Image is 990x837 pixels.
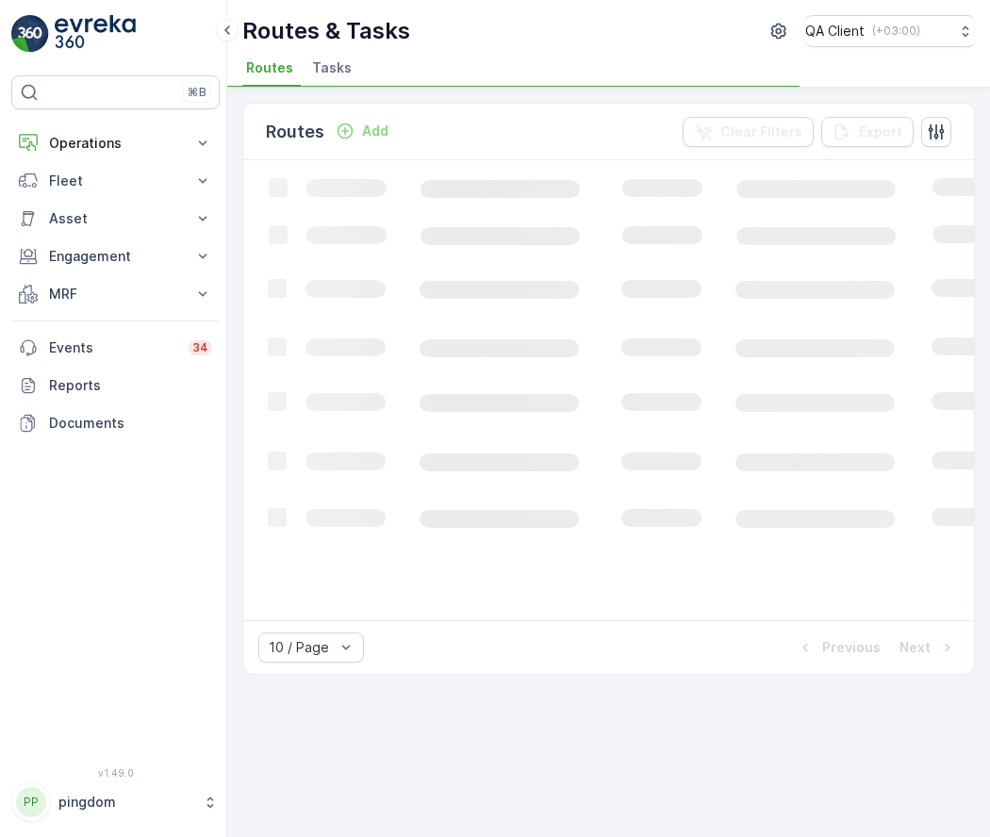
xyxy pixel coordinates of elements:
[794,636,883,659] button: Previous
[872,24,920,39] p: ( +03:00 )
[11,200,220,238] button: Asset
[312,58,352,77] span: Tasks
[362,122,388,140] p: Add
[49,172,182,190] p: Fleet
[683,117,814,147] button: Clear Filters
[58,793,193,812] p: pingdom
[192,340,208,355] p: 34
[821,117,914,147] button: Export
[11,162,220,200] button: Fleet
[49,414,212,433] p: Documents
[55,15,136,53] img: logo_light-DOdMpM7g.png
[11,329,220,367] a: Events34
[328,120,396,142] button: Add
[49,376,212,395] p: Reports
[822,638,881,657] p: Previous
[11,124,220,162] button: Operations
[11,782,220,822] button: PPpingdom
[242,16,410,46] p: Routes & Tasks
[246,58,293,77] span: Routes
[805,22,865,41] p: QA Client
[899,638,931,657] p: Next
[49,209,182,228] p: Asset
[720,123,802,141] p: Clear Filters
[49,247,182,266] p: Engagement
[11,275,220,313] button: MRF
[11,238,220,275] button: Engagement
[266,119,324,145] p: Routes
[49,134,182,153] p: Operations
[805,15,975,47] button: QA Client(+03:00)
[11,367,220,404] a: Reports
[11,15,49,53] img: logo
[11,767,220,779] span: v 1.49.0
[859,123,902,141] p: Export
[16,787,46,817] div: PP
[11,404,220,442] a: Documents
[898,636,959,659] button: Next
[188,85,206,100] p: ⌘B
[49,338,177,357] p: Events
[49,285,182,304] p: MRF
